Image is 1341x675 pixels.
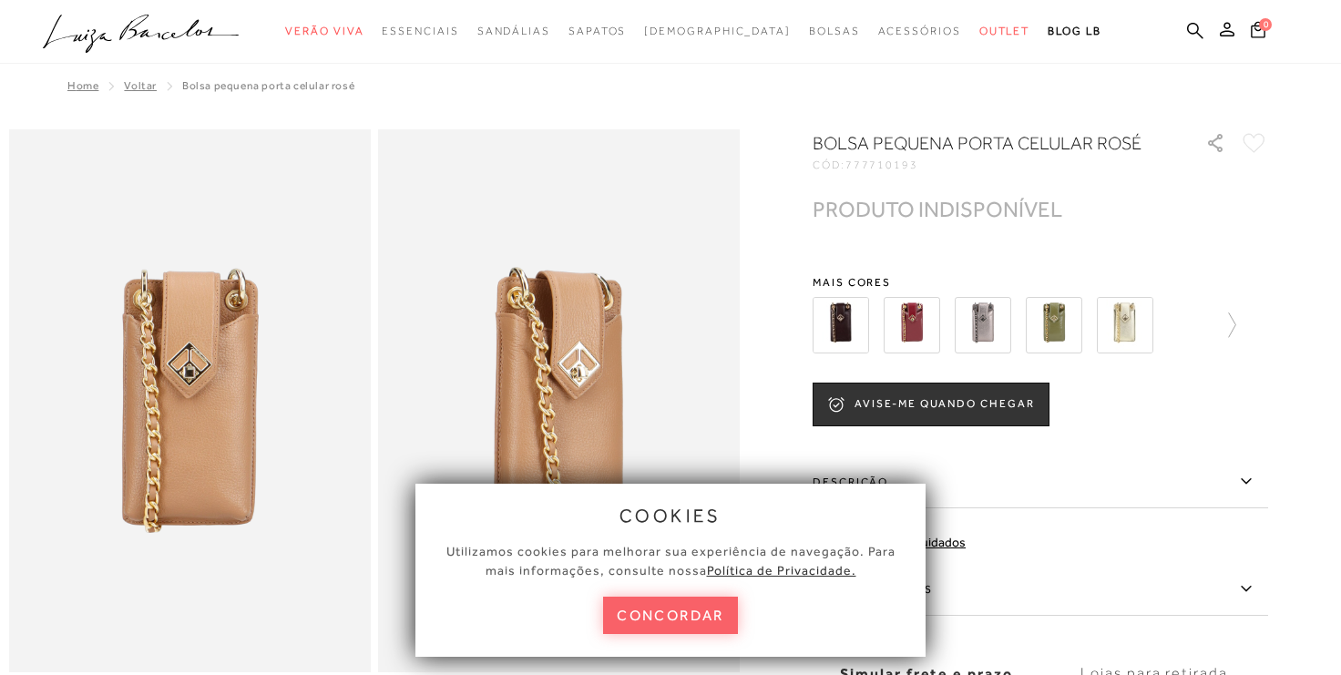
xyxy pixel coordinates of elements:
[884,297,940,353] img: BOLSA PEQUENA PORTA CELULAR EM MONOGRAMA MARSALA
[382,25,458,37] span: Essenciais
[9,129,371,672] img: image
[845,159,918,171] span: 777710193
[446,544,896,578] span: Utilizamos cookies para melhorar sua experiência de navegação. Para mais informações, consulte nossa
[955,297,1011,353] img: BOLSA PEQUENA PORTA CELULAR EM MONOGRAMA TITÂNIO
[67,79,98,92] a: Home
[182,79,354,92] span: BOLSA PEQUENA PORTA CELULAR ROSÉ
[1048,15,1100,48] a: BLOG LB
[809,25,860,37] span: Bolsas
[813,563,1268,616] label: Características
[813,159,1177,170] div: CÓD:
[979,15,1030,48] a: categoryNavScreenReaderText
[603,597,738,634] button: concordar
[285,25,363,37] span: Verão Viva
[1259,18,1272,31] span: 0
[1026,297,1082,353] img: BOLSA PEQUENA PORTA CELULAR EM MONOGRAMA VERDE OLIVA
[813,277,1268,288] span: Mais cores
[813,130,1154,156] h1: BOLSA PEQUENA PORTA CELULAR ROSÉ
[809,15,860,48] a: categoryNavScreenReaderText
[813,383,1049,426] button: AVISE-ME QUANDO CHEGAR
[568,25,626,37] span: Sapatos
[813,199,1062,219] div: PRODUTO INDISPONÍVEL
[813,455,1268,508] label: Descrição
[979,25,1030,37] span: Outlet
[878,15,961,48] a: categoryNavScreenReaderText
[813,297,869,353] img: BOLSA PEQUENA PORTA CELULAR CAFÉ
[878,25,961,37] span: Acessórios
[477,25,550,37] span: Sandálias
[477,15,550,48] a: categoryNavScreenReaderText
[382,15,458,48] a: categoryNavScreenReaderText
[1245,20,1271,45] button: 0
[644,15,791,48] a: noSubCategoriesText
[285,15,363,48] a: categoryNavScreenReaderText
[707,563,856,578] a: Política de Privacidade.
[619,506,722,526] span: cookies
[378,129,740,672] img: image
[124,79,157,92] a: Voltar
[1097,297,1153,353] img: BOLSA PEQUENA PORTA CELULAR METALIZADO DOURADO
[1048,25,1100,37] span: BLOG LB
[568,15,626,48] a: categoryNavScreenReaderText
[644,25,791,37] span: [DEMOGRAPHIC_DATA]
